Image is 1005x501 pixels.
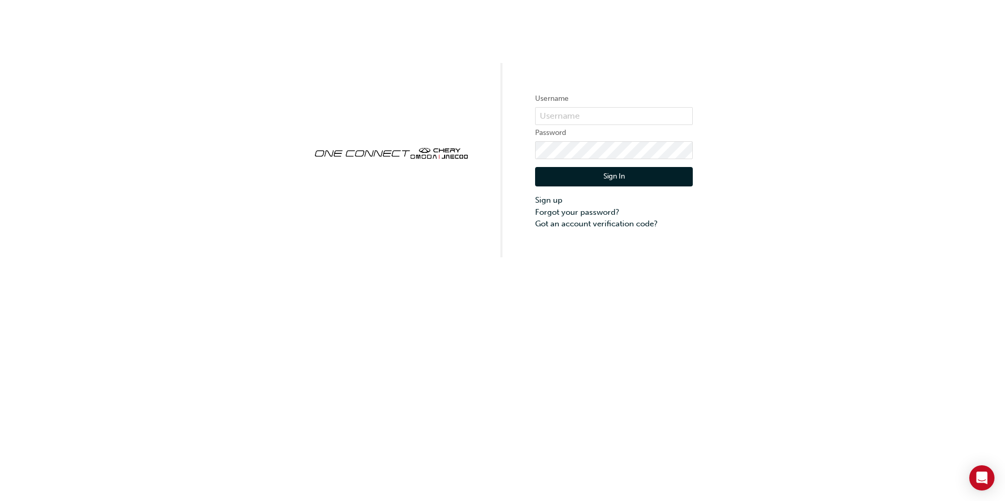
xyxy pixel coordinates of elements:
[535,107,693,125] input: Username
[969,465,994,490] div: Open Intercom Messenger
[535,206,693,218] a: Forgot your password?
[535,127,693,139] label: Password
[535,218,693,230] a: Got an account verification code?
[312,139,470,166] img: oneconnect
[535,194,693,206] a: Sign up
[535,167,693,187] button: Sign In
[535,92,693,105] label: Username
